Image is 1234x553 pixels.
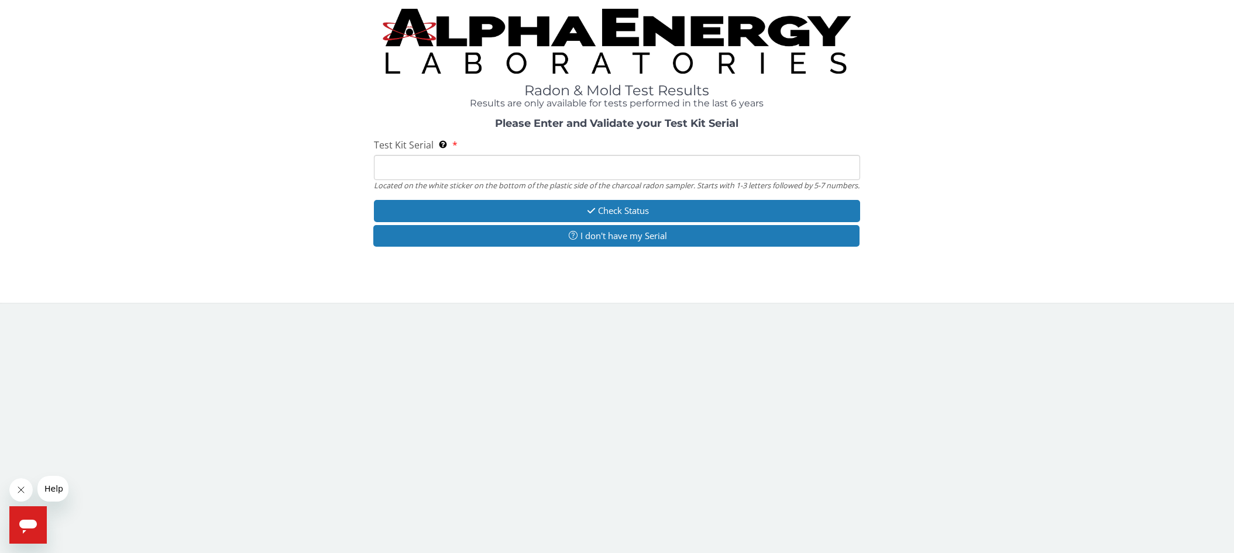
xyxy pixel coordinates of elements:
button: I don't have my Serial [373,225,860,247]
iframe: Close message [9,478,33,502]
button: Check Status [374,200,861,222]
strong: Please Enter and Validate your Test Kit Serial [495,117,738,130]
img: TightCrop.jpg [383,9,851,74]
span: Test Kit Serial [374,139,434,151]
iframe: Button to launch messaging window [9,506,47,544]
div: Located on the white sticker on the bottom of the plastic side of the charcoal radon sampler. Sta... [374,180,861,191]
iframe: Message from company [37,476,68,502]
h1: Radon & Mold Test Results [374,83,861,98]
h4: Results are only available for tests performed in the last 6 years [374,98,861,109]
